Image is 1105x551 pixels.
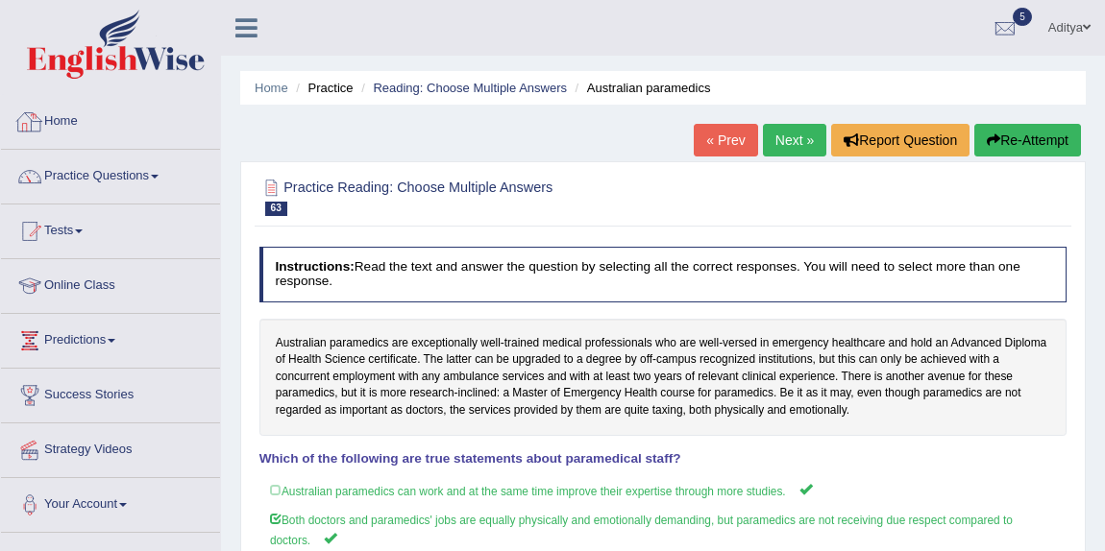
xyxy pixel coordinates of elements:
[1,150,220,198] a: Practice Questions
[1,95,220,143] a: Home
[974,124,1081,156] button: Re-Attempt
[259,176,760,216] h2: Practice Reading: Choose Multiple Answers
[1,314,220,362] a: Predictions
[265,202,287,216] span: 63
[259,247,1068,301] h4: Read the text and answer the question by selecting all the correct responses. You will need to se...
[259,474,1068,506] label: Australian paramedics can work and at the same time improve their expertise through more studies.
[291,79,353,97] li: Practice
[255,81,288,95] a: Home
[1,259,220,307] a: Online Class
[1,369,220,417] a: Success Stories
[1,478,220,526] a: Your Account
[275,259,354,274] b: Instructions:
[1013,8,1032,26] span: 5
[1,423,220,471] a: Strategy Videos
[831,124,970,156] button: Report Question
[373,81,567,95] a: Reading: Choose Multiple Answers
[763,124,826,156] a: Next »
[1,204,220,252] a: Tests
[694,124,757,156] a: « Prev
[259,319,1068,436] div: Australian paramedics are exceptionally well-trained medical professionals who are well-versed in...
[259,452,1068,467] h4: Which of the following are true statements about paramedical staff?
[571,79,711,97] li: Australian paramedics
